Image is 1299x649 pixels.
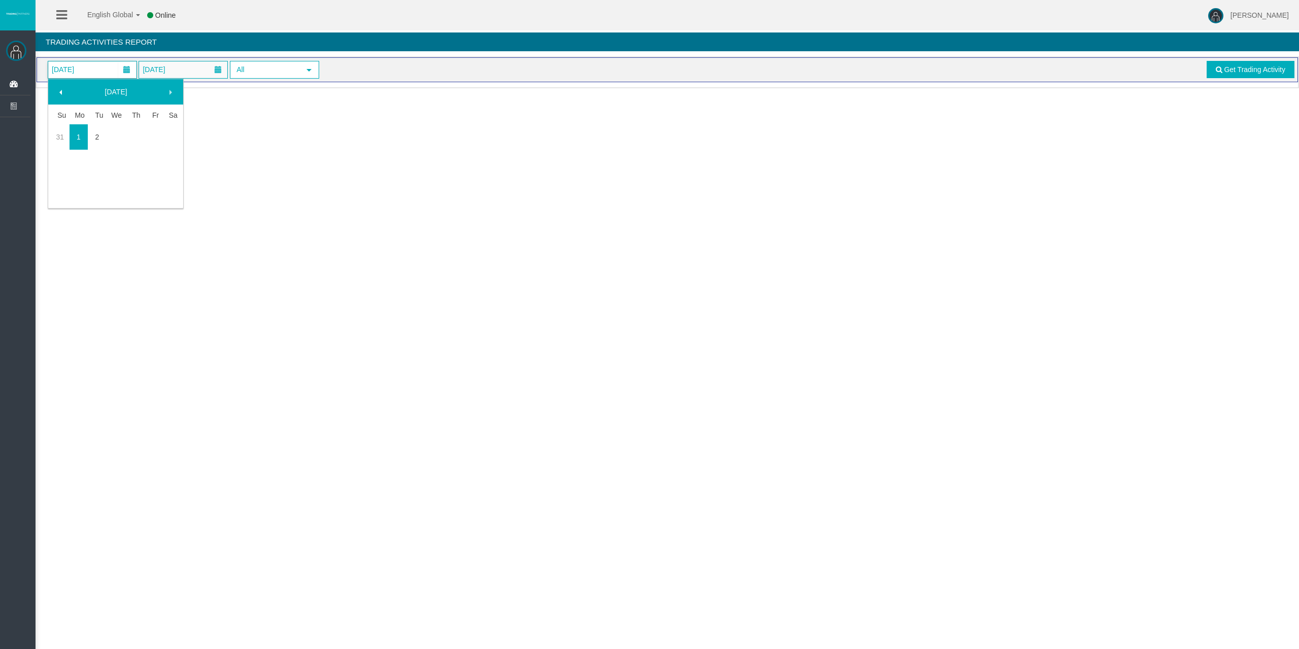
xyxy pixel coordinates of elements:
a: [DATE] [73,83,160,101]
th: Monday [70,106,88,124]
img: user-image [1208,8,1223,23]
span: Get Trading Activity [1224,65,1285,74]
span: [DATE] [140,62,168,77]
span: Online [155,11,176,19]
img: logo.svg [5,12,30,16]
a: 31 [51,128,70,146]
th: Friday [144,106,162,124]
th: Saturday [162,106,181,124]
td: Current focused date is Monday, September 01, 2025 [70,124,88,150]
h4: Trading Activities Report [36,32,1299,51]
span: All [231,62,300,78]
span: [PERSON_NAME] [1230,11,1289,19]
a: 1 [70,128,88,146]
a: 2 [88,128,107,146]
span: [DATE] [49,62,77,77]
th: Wednesday [107,106,125,124]
span: select [305,66,313,74]
span: English Global [74,11,133,19]
th: Thursday [125,106,144,124]
th: Tuesday [88,106,107,124]
th: Sunday [51,106,70,124]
